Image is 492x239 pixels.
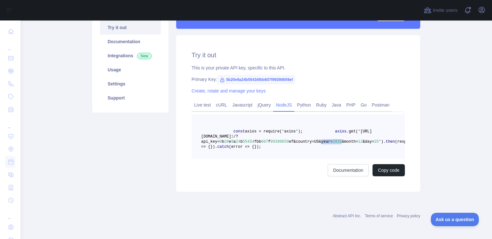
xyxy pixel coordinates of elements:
a: Live test [192,100,213,110]
span: &day= [363,139,374,144]
h2: Try it out [192,51,405,60]
a: Go [358,100,369,110]
a: Ruby [314,100,329,110]
span: b [240,139,242,144]
span: &month= [342,139,358,144]
span: 55434 [243,139,254,144]
a: Postman [369,100,392,110]
a: Javascript [230,100,255,110]
span: }) [210,145,215,149]
span: 20 [224,139,229,144]
span: . [215,145,217,149]
a: Java [329,100,344,110]
span: 607 [261,139,268,144]
a: PHP [344,100,358,110]
a: jQuery [255,100,273,110]
iframe: Toggle Customer Support [431,213,479,226]
span: f [268,139,270,144]
span: ') [379,139,383,144]
span: axios = require('axios'); [245,129,303,134]
a: Try it out [100,20,161,35]
span: axios [335,129,347,134]
span: New [137,53,152,59]
div: ... [5,207,15,220]
a: Create, rotate and manage your keys [192,88,266,93]
a: Support [100,91,161,105]
span: then [386,139,395,144]
a: NodeJS [273,100,294,110]
div: ... [5,38,15,51]
a: Integrations New [100,49,161,63]
span: catch [217,145,229,149]
span: }); [254,145,261,149]
span: Invite users [433,7,457,14]
a: Python [294,100,314,110]
span: 1 [231,134,234,139]
span: 12 [358,139,363,144]
a: Abstract API Inc. [333,214,361,218]
button: Invite users [422,5,459,15]
span: 99390659 [270,139,289,144]
span: 2025 [333,139,342,144]
div: This is your private API key, specific to this API. [192,65,405,71]
a: Documentation [100,35,161,49]
span: const [234,129,245,134]
span: . [383,139,386,144]
button: Copy code [373,164,405,176]
span: ef&country=US&year= [289,139,333,144]
div: Primary Key: [192,76,405,83]
span: fbb [254,139,261,144]
div: ... [5,116,15,129]
span: b [222,139,224,144]
span: e [229,139,231,144]
span: (error => { [229,145,254,149]
a: cURL [213,100,230,110]
a: Documentation [328,164,369,176]
a: Settings [100,77,161,91]
span: 9 [231,139,234,144]
span: 0b20e9a24b55434fbb607f99390659ef [217,75,295,84]
span: 25 [374,139,379,144]
span: 0 [220,139,222,144]
a: Terms of service [365,214,393,218]
a: Privacy policy [397,214,420,218]
a: Usage [100,63,161,77]
span: 24 [236,139,240,144]
span: a [234,139,236,144]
